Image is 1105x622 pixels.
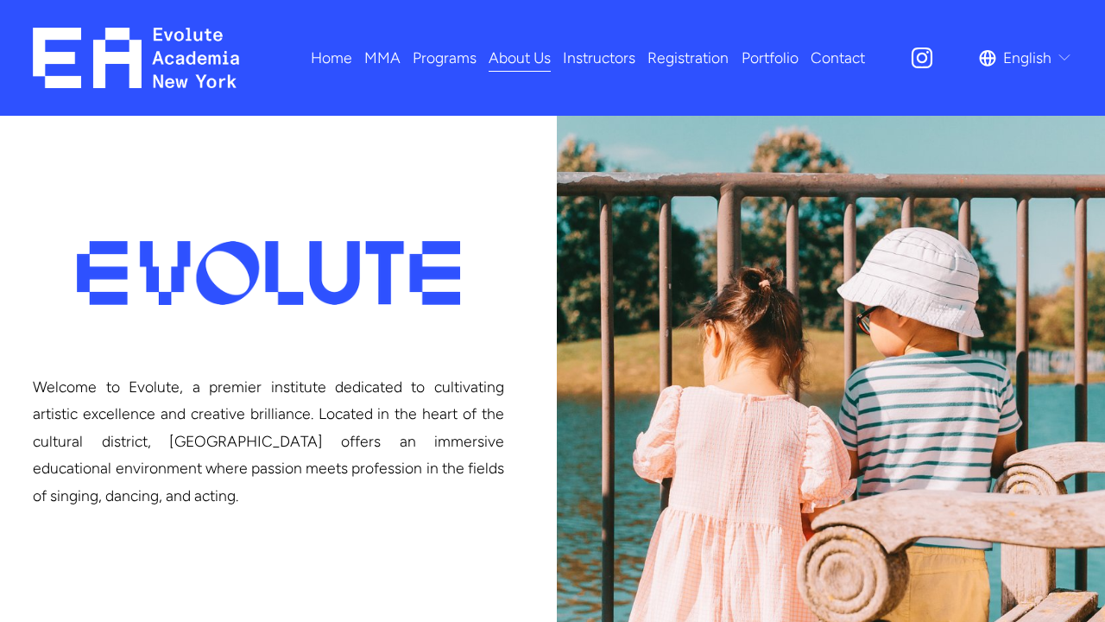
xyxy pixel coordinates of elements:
span: English [1003,44,1051,72]
a: Home [311,42,352,73]
a: Instructors [563,42,635,73]
a: About Us [489,42,551,73]
p: Welcome to Evolute, a premier institute dedicated to cultivating artistic excellence and creative... [33,373,504,510]
div: language picker [979,42,1072,73]
a: folder dropdown [364,42,401,73]
a: folder dropdown [413,42,477,73]
img: EA [33,28,239,88]
a: Registration [647,42,729,73]
span: MMA [364,44,401,72]
span: Programs [413,44,477,72]
a: Portfolio [742,42,799,73]
a: Instagram [909,45,935,71]
a: Contact [811,42,865,73]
